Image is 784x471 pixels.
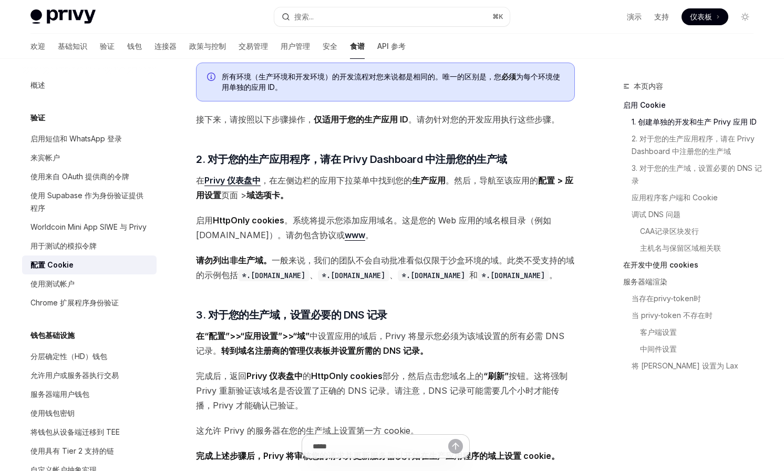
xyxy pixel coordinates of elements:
font: 。 [549,270,558,280]
font: 1. 创建单独的开发和生产 Privy 应用 ID [632,117,757,126]
font: 服务器端渲染 [623,277,667,286]
a: CAA记录区块发行 [623,223,762,240]
font: ，Privy 将显示您必须为该域设置的所有必需 DNS 记录。 [196,331,564,356]
a: 中间件设置 [623,341,762,357]
a: 2. 对于您的生产应用程序，请在 Privy Dashboard 中注册您的生产域 [623,130,762,160]
a: 安全 [323,34,337,59]
font: 来宾帐户 [30,153,60,162]
a: 仪表板 [682,8,728,25]
font: ，在左侧边栏的应用下拉菜单中 [261,175,378,186]
font: 支持 [654,12,669,21]
font: 转到域名注册商的管理仪表板并设置所需的 DNS 记录。 [221,345,428,356]
font: 。系统将提示您添加应用域名。这是您的 Web 应用的域名根目录（例如 [DOMAIN_NAME]）。请勿包含协议或 [196,215,551,240]
a: 用于测试的模拟令牌 [22,237,157,255]
svg: 信息 [207,73,218,83]
a: 使用测试帐户 [22,274,157,293]
a: Worldcoin Mini App SIWE 与 Privy [22,218,157,237]
font: 当存在privy-token时 [632,294,701,303]
a: 连接器 [154,34,177,59]
a: 调试 DNS 问题 [623,206,762,223]
font: www [345,230,365,240]
a: 3. 对于您的生产域，设置必要的 DNS 记录 [623,160,762,189]
font: 中设置应用的域后 [310,331,377,341]
a: 演示 [627,12,642,22]
a: 使用钱包密钥 [22,404,157,423]
a: www [345,230,365,241]
font: 的 [303,371,311,381]
font: “刷新” [483,371,509,381]
a: 应用程序客户端和 Cookie [623,189,762,206]
a: 启用 Cookie [623,97,762,114]
font: 启用短信和 WhatsApp 登录 [30,134,122,143]
font: 按钮。这将强制 Privy 重新验证该域名是否设置了正确的 DNS 记录。请注意，DNS 记录可能需要几个小时才能传播，Privy 才能确认已验证。 [196,371,568,411]
font: 一般来说，我们的团队不会自动批准看似仅限于沙盒环境的域。此类不受支持的域的示例包括 [196,255,574,280]
button: 发送消息 [448,439,463,454]
font: 使用 Supabase 作为身份验证提供程序 [30,191,143,212]
font: 、 [389,270,398,280]
a: 概述 [22,76,157,95]
a: 启用短信和 WhatsApp 登录 [22,129,157,148]
a: 将 [PERSON_NAME] 设置为 Lax [623,357,762,374]
code: *.[DOMAIN_NAME] [318,270,389,281]
font: 交易管理 [239,42,268,50]
font: 服务器端用户钱包 [30,390,89,398]
font: 政策与控制 [189,42,226,50]
font: 仪表板 [690,12,712,21]
font: 在“配置”>>“应用设置”>>“域” [196,331,310,341]
code: *.[DOMAIN_NAME] [238,270,310,281]
font: 分层确定性（HD）钱包 [30,352,107,361]
font: 用于测试的模拟令牌 [30,241,97,250]
font: 将钱包从设备端迁移到 TEE [30,427,120,436]
font: 客户端设置 [640,327,677,336]
a: 使用 Supabase 作为身份验证提供程序 [22,186,157,218]
font: 找到您的 [378,175,412,186]
font: 生产应用 [412,175,446,186]
img: 灯光标志 [30,9,96,24]
a: 服务器端用户钱包 [22,385,157,404]
a: 1. 创建单独的开发和生产 Privy 应用 ID [623,114,762,130]
a: 交易管理 [239,34,268,59]
font: CAA记录区块发行 [640,227,699,236]
font: 安全 [323,42,337,50]
a: 食谱 [350,34,365,59]
a: 验证 [100,34,115,59]
font: 。然后，导航至该应用的 [446,175,538,186]
font: 使用具有 Tier 2 支持的链 [30,446,114,455]
font: 仅适用于您的生产应用 ID [314,114,408,125]
a: 钱包 [127,34,142,59]
font: 3. 对于您的生产域，设置必要的 DNS 记录 [632,163,762,185]
font: 。请勿针对您的开发应用执行这些步骤。 [408,114,560,125]
font: 、 [310,270,318,280]
a: 政策与控制 [189,34,226,59]
font: 演示 [627,12,642,21]
a: Chrome 扩展程序身份验证 [22,293,157,312]
font: 和 [469,270,478,280]
font: 页面 > [221,190,246,200]
a: 用户管理 [281,34,310,59]
font: 接下来，请按照以下步骤操作， [196,114,314,125]
font: 连接器 [154,42,177,50]
font: 验证 [30,113,45,122]
a: 客户端设置 [623,324,762,341]
font: 使用来自 OAuth 提供商的令牌 [30,172,129,181]
a: 欢迎 [30,34,45,59]
a: 将钱包从设备端迁移到 TEE [22,423,157,442]
font: 请勿列出非生产域。 [196,255,272,265]
a: 当存在privy-token时 [623,290,762,307]
font: 搜索... [294,12,314,21]
a: 来宾帐户 [22,148,157,167]
font: 使用钱包密钥 [30,408,75,417]
a: Privy 仪表盘中 [204,175,261,186]
font: 应用程序客户端和 Cookie [632,193,718,202]
font: 验证 [100,42,115,50]
font: K [499,13,503,21]
font: 必须 [501,72,516,81]
font: 主机名与保留区域相关联 [640,243,721,252]
a: API 参考 [377,34,406,59]
font: 基础知识 [58,42,87,50]
font: 启用 Cookie [623,100,666,109]
font: 启用 [196,215,213,226]
code: *.[DOMAIN_NAME] [398,270,469,281]
font: 当 privy-token 不存在时 [632,311,713,320]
